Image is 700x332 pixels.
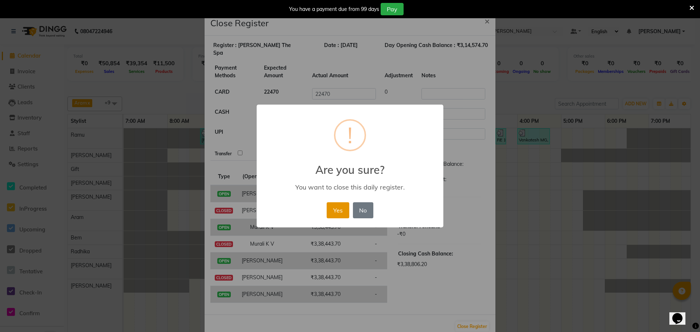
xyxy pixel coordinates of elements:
[381,3,404,15] button: Pay
[267,183,433,191] div: You want to close this daily register.
[347,121,353,150] div: !
[289,5,379,13] div: You have a payment due from 99 days
[353,202,373,218] button: No
[669,303,693,325] iframe: chat widget
[257,155,443,176] h2: Are you sure?
[327,202,349,218] button: Yes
